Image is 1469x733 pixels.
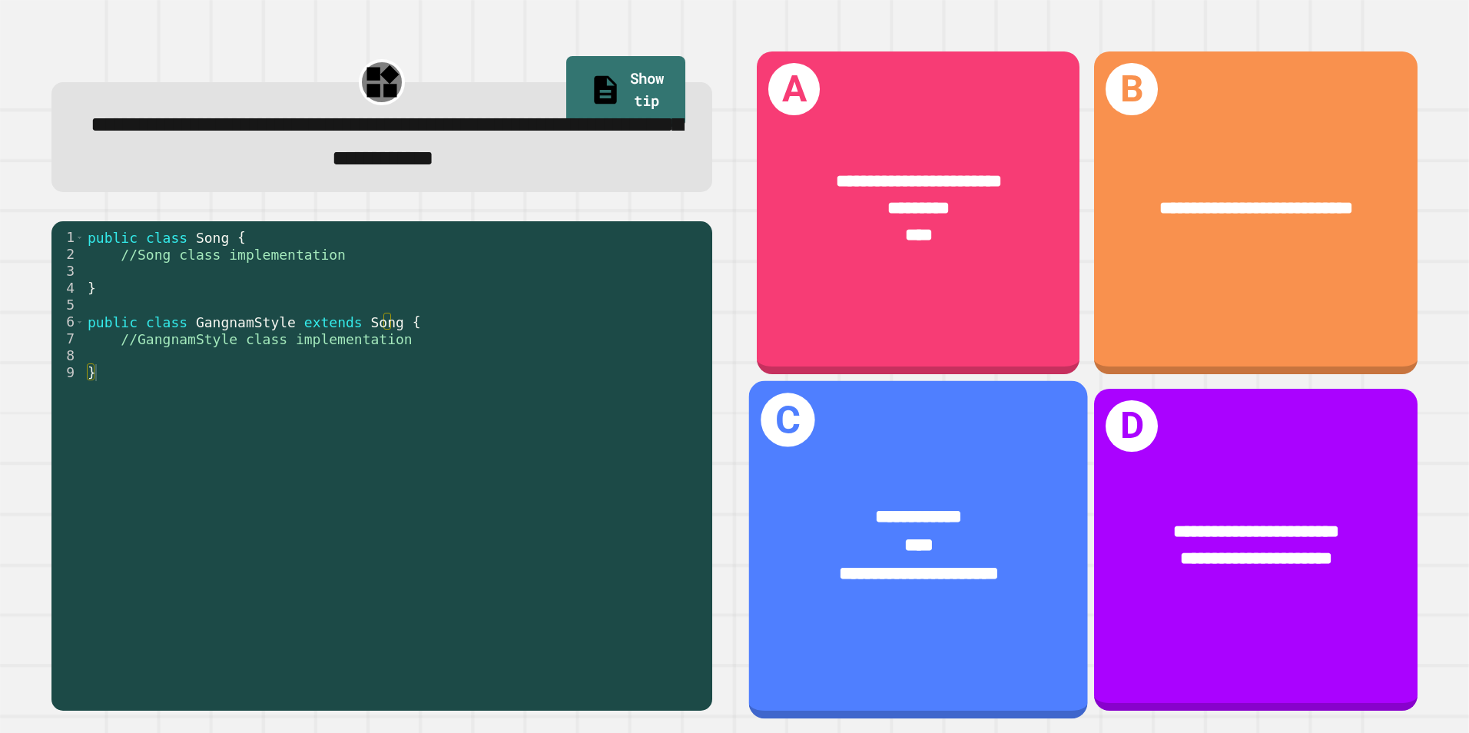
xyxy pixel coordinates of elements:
h1: D [1106,400,1157,452]
div: 6 [51,313,85,330]
a: Show tip [566,56,685,127]
h1: C [761,393,815,447]
div: 4 [51,280,85,297]
h1: A [768,63,820,114]
div: 9 [51,364,85,381]
span: Toggle code folding, rows 6 through 9 [75,313,84,330]
div: 2 [51,246,85,263]
div: 7 [51,330,85,347]
span: Toggle code folding, rows 1 through 4 [75,229,84,246]
div: 8 [51,347,85,364]
div: 5 [51,297,85,313]
div: 1 [51,229,85,246]
h1: B [1106,63,1157,114]
div: 3 [51,263,85,280]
